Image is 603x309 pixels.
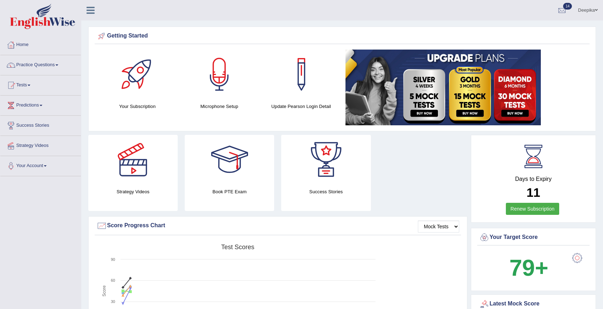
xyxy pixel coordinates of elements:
h4: Success Stories [281,188,371,195]
a: Predictions [0,96,81,113]
h4: Book PTE Exam [185,188,274,195]
a: Tests [0,75,81,93]
h4: Your Subscription [100,103,175,110]
h4: Days to Expiry [479,176,588,182]
span: 14 [563,3,572,10]
a: Renew Subscription [506,203,559,215]
div: Getting Started [96,31,588,41]
text: 90 [111,257,115,262]
a: Success Stories [0,116,81,133]
a: Home [0,35,81,53]
div: Your Target Score [479,232,588,243]
a: Practice Questions [0,55,81,73]
div: Score Progress Chart [96,221,459,231]
a: Your Account [0,156,81,174]
b: 11 [526,185,540,199]
h4: Microphone Setup [182,103,257,110]
b: 79+ [509,255,548,281]
text: 60 [111,278,115,282]
tspan: Score [102,285,107,297]
img: small5.jpg [345,50,541,125]
a: Strategy Videos [0,136,81,154]
tspan: Test scores [221,244,254,251]
h4: Update Pearson Login Detail [264,103,339,110]
h4: Strategy Videos [88,188,178,195]
text: 30 [111,299,115,304]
